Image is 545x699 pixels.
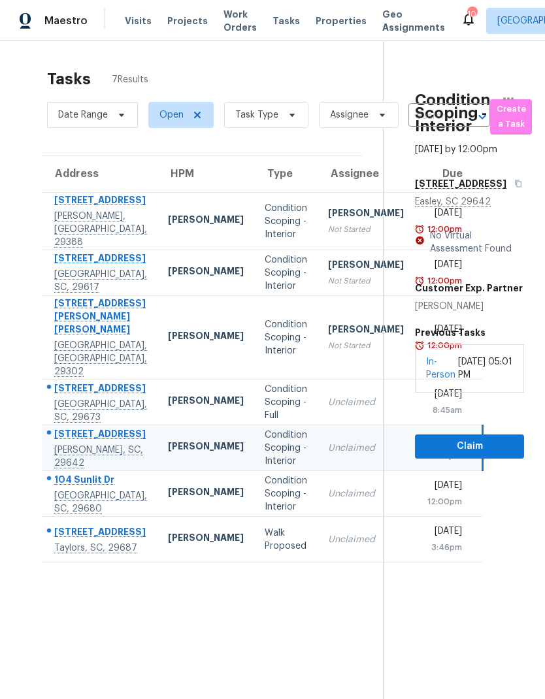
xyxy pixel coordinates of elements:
[223,8,257,34] span: Work Orders
[328,533,404,546] div: Unclaimed
[382,8,445,34] span: Geo Assignments
[47,73,91,86] h2: Tasks
[426,357,455,380] a: In-Person
[265,202,307,241] div: Condition Scoping - Interior
[328,442,404,455] div: Unclaimed
[157,156,254,193] th: HPM
[415,235,425,246] img: Artifact Not Present Icon
[328,206,404,223] div: [PERSON_NAME]
[473,108,491,126] button: Open
[265,527,307,553] div: Walk Proposed
[408,106,454,127] input: Search by address
[254,156,318,193] th: Type
[265,253,307,293] div: Condition Scoping - Interior
[415,282,523,295] h5: Customer Exp. Partner
[167,14,208,27] span: Projects
[328,223,404,236] div: Not Started
[42,156,157,193] th: Address
[168,485,244,502] div: [PERSON_NAME]
[497,102,525,132] span: Create a Task
[328,487,404,500] div: Unclaimed
[328,274,404,287] div: Not Started
[467,8,476,21] div: 10
[316,14,367,27] span: Properties
[425,438,514,455] span: Claim
[490,99,532,135] button: Create a Task
[458,355,513,382] div: [DATE] 05:01 PM
[506,172,524,195] button: Copy Address
[168,213,244,229] div: [PERSON_NAME]
[415,93,493,133] h2: Condition Scoping - Interior
[235,108,278,122] span: Task Type
[168,440,244,456] div: [PERSON_NAME]
[425,229,524,255] div: No Virtual Assessment Found
[272,16,300,25] span: Tasks
[328,339,404,352] div: Not Started
[318,156,414,193] th: Assignee
[328,258,404,274] div: [PERSON_NAME]
[168,531,244,547] div: [PERSON_NAME]
[159,108,184,122] span: Open
[265,383,307,422] div: Condition Scoping - Full
[415,143,497,156] div: [DATE] by 12:00pm
[328,396,404,409] div: Unclaimed
[125,14,152,27] span: Visits
[265,318,307,357] div: Condition Scoping - Interior
[44,14,88,27] span: Maestro
[265,474,307,513] div: Condition Scoping - Interior
[415,300,523,313] div: [PERSON_NAME]
[168,394,244,410] div: [PERSON_NAME]
[330,108,369,122] span: Assignee
[265,429,307,468] div: Condition Scoping - Interior
[168,329,244,346] div: [PERSON_NAME]
[328,323,404,339] div: [PERSON_NAME]
[112,73,148,86] span: 7 Results
[415,434,524,459] button: Claim
[58,108,108,122] span: Date Range
[168,265,244,281] div: [PERSON_NAME]
[415,326,524,339] h5: Previous Tasks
